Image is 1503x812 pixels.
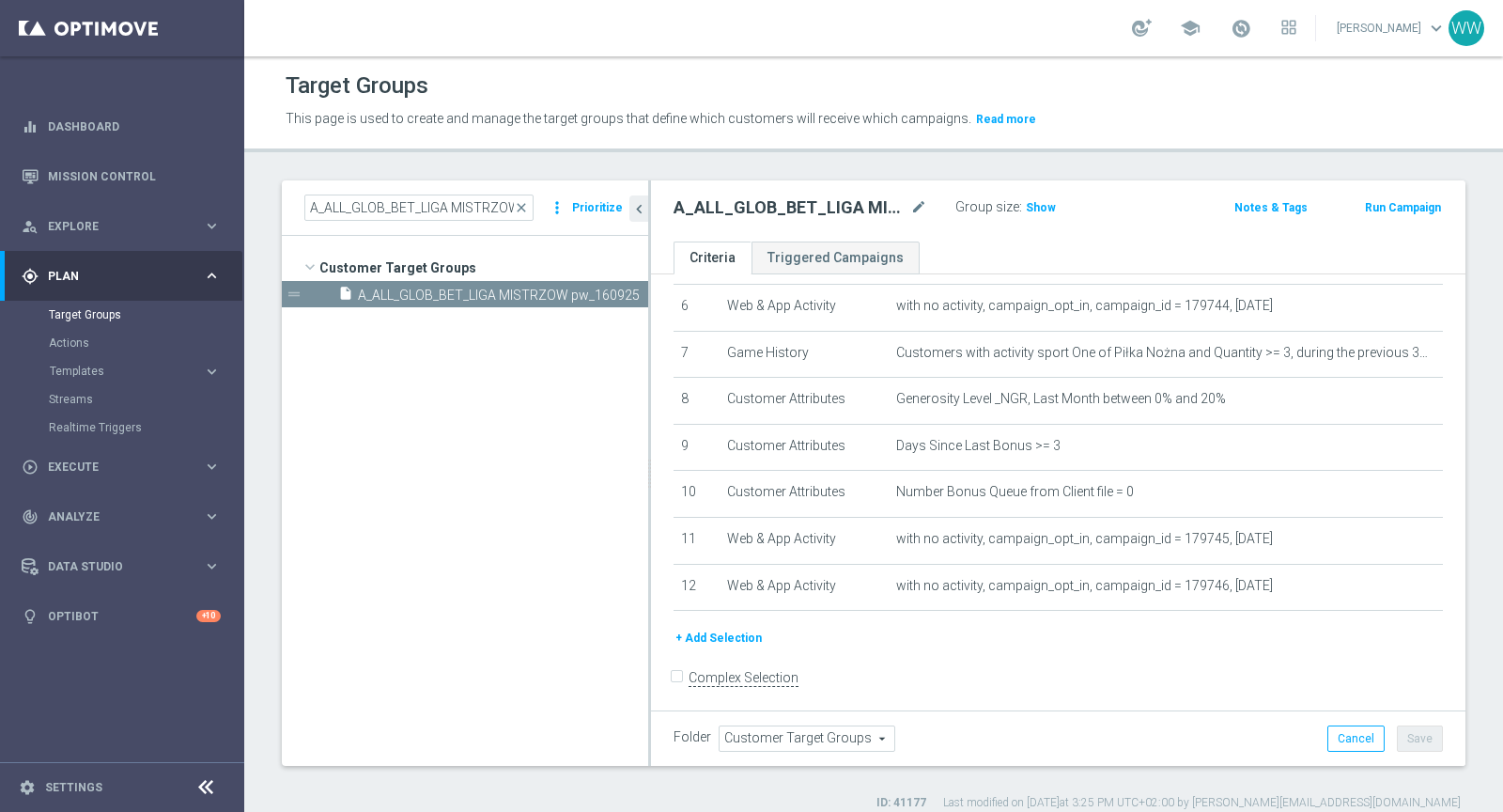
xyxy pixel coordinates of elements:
div: Dashboard [22,101,221,151]
button: equalizer Dashboard [21,119,222,134]
div: +10 [196,610,221,622]
label: Last modified on [DATE] at 3:25 PM UTC+02:00 by [PERSON_NAME][EMAIL_ADDRESS][DOMAIN_NAME] [943,795,1461,811]
span: keyboard_arrow_down [1426,18,1447,39]
td: 12 [674,564,720,611]
span: with no activity, campaign_opt_in, campaign_id = 179745, [DATE] [896,531,1273,547]
td: Customer Attributes [720,424,889,471]
button: Save [1397,726,1443,752]
span: Explore [48,221,203,232]
div: Analyze [22,508,203,525]
label: Folder [674,729,711,745]
span: Templates [50,366,184,377]
i: keyboard_arrow_right [203,458,221,476]
button: chevron_left [629,195,648,222]
div: Templates [49,357,242,385]
a: Streams [49,392,195,407]
i: keyboard_arrow_right [203,217,221,235]
span: Customer Target Groups [319,255,648,281]
div: WW [1449,10,1484,46]
td: Game History [720,331,889,378]
button: Templates keyboard_arrow_right [49,364,222,379]
span: A_ALL_GLOB_BET_LIGA MISTRZOW pw_160925 [358,288,648,304]
td: Customer Attributes [720,378,889,425]
h1: Target Groups [286,72,428,100]
td: Web & App Activity [720,284,889,331]
button: track_changes Analyze keyboard_arrow_right [21,509,222,524]
i: person_search [22,218,39,235]
span: Plan [48,271,203,282]
i: play_circle_outline [22,459,39,476]
span: school [1180,18,1201,39]
i: equalizer [22,118,39,135]
td: Customer Attributes [720,471,889,518]
button: lightbulb Optibot +10 [21,609,222,624]
div: Streams [49,385,242,414]
td: 8 [674,378,720,425]
a: Settings [45,782,102,793]
button: gps_fixed Plan keyboard_arrow_right [21,269,222,284]
button: Read more [974,109,1038,130]
i: lightbulb [22,608,39,625]
a: Target Groups [49,307,195,322]
button: play_circle_outline Execute keyboard_arrow_right [21,460,222,475]
a: Optibot [48,591,196,641]
span: Analyze [48,511,203,523]
i: insert_drive_file [338,286,353,307]
div: Plan [22,268,203,285]
td: Web & App Activity [720,517,889,564]
label: Group size [955,199,1019,215]
span: with no activity, campaign_opt_in, campaign_id = 179744, [DATE] [896,298,1273,314]
span: Number Bonus Queue from Client file = 0 [896,484,1134,500]
button: Notes & Tags [1232,197,1309,218]
td: 10 [674,471,720,518]
i: keyboard_arrow_right [203,363,221,381]
td: 11 [674,517,720,564]
label: ID: 41177 [876,795,926,811]
i: chevron_left [630,200,648,218]
td: 6 [674,284,720,331]
td: Web & App Activity [720,564,889,611]
i: keyboard_arrow_right [203,557,221,575]
div: Templates [50,366,203,377]
a: Criteria [674,242,751,274]
div: Execute [22,459,203,476]
a: Triggered Campaigns [751,242,920,274]
td: 9 [674,424,720,471]
label: Complex Selection [689,669,798,687]
button: Mission Control [21,169,222,184]
div: Actions [49,329,242,357]
i: mode_edit [910,196,927,219]
div: Target Groups [49,301,242,329]
button: Data Studio keyboard_arrow_right [21,559,222,574]
div: Explore [22,218,203,235]
span: Data Studio [48,561,203,572]
div: Data Studio [22,558,203,575]
button: + Add Selection [674,628,764,648]
td: 7 [674,331,720,378]
button: Cancel [1327,726,1385,752]
i: keyboard_arrow_right [203,267,221,285]
div: Mission Control [22,151,221,201]
h2: A_ALL_GLOB_BET_LIGA MISTRZOW pw_160925 [674,196,906,219]
span: Show [1026,201,1056,214]
span: Generosity Level _NGR, Last Month between 0% and 20% [896,391,1226,407]
span: Days Since Last Bonus >= 3 [896,438,1061,454]
i: more_vert [548,195,566,221]
div: person_search Explore keyboard_arrow_right [21,219,222,234]
input: Quick find group or folder [304,195,534,221]
i: track_changes [22,508,39,525]
i: keyboard_arrow_right [203,507,221,525]
a: Mission Control [48,151,221,201]
span: This page is used to create and manage the target groups that define which customers will receive... [286,111,971,126]
span: close [514,200,529,215]
div: Optibot [22,591,221,641]
a: [PERSON_NAME]keyboard_arrow_down [1335,14,1449,42]
a: Dashboard [48,101,221,151]
span: with no activity, campaign_opt_in, campaign_id = 179746, [DATE] [896,578,1273,594]
span: Execute [48,461,203,473]
a: Actions [49,336,195,351]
